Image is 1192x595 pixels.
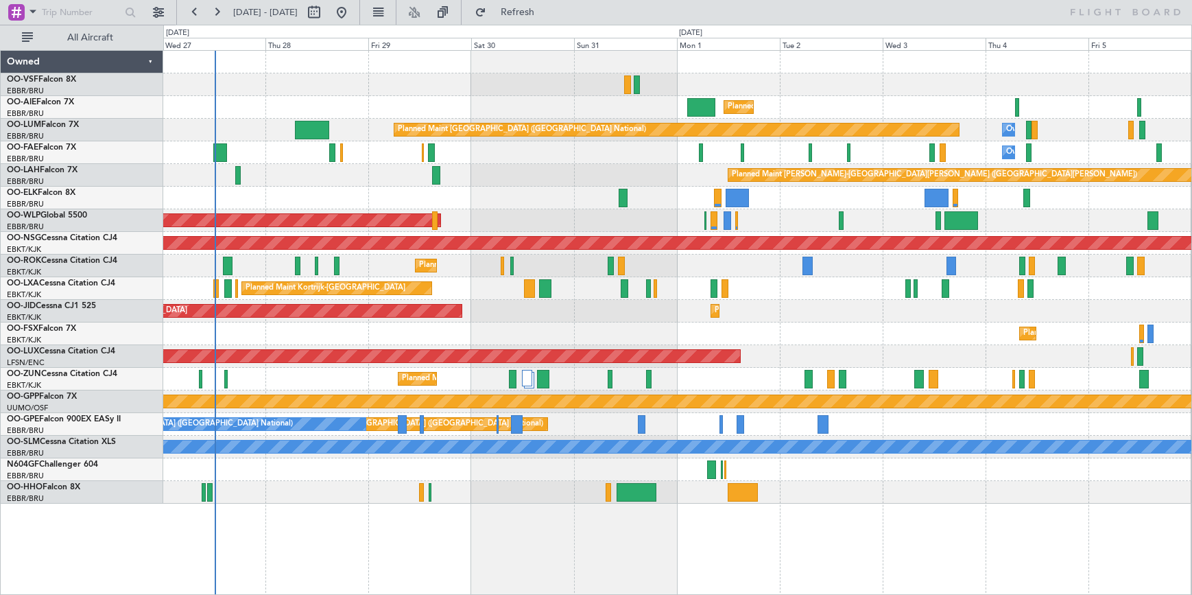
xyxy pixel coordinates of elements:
a: OO-LAHFalcon 7X [7,166,78,174]
a: UUMO/OSF [7,403,48,413]
div: Planned Maint Kortrijk-[GEOGRAPHIC_DATA] [246,278,405,299]
a: OO-GPPFalcon 7X [7,393,77,401]
div: Tue 2 [780,38,883,50]
span: OO-LUX [7,347,39,355]
button: All Aircraft [15,27,149,49]
a: OO-ELKFalcon 8X [7,189,75,197]
div: Fri 5 [1088,38,1191,50]
a: OO-GPEFalcon 900EX EASy II [7,415,121,423]
a: EBKT/KJK [7,267,41,277]
div: Owner Melsbroek Air Base [1006,119,1099,140]
a: EBBR/BRU [7,131,44,141]
a: EBBR/BRU [7,86,44,96]
span: OO-FAE [7,143,38,152]
span: OO-LXA [7,279,39,288]
span: OO-SLM [7,438,40,446]
a: OO-LUXCessna Citation CJ4 [7,347,115,355]
div: Planned Maint [GEOGRAPHIC_DATA] ([GEOGRAPHIC_DATA]) [728,97,944,117]
span: OO-ZUN [7,370,41,378]
span: N604GF [7,460,39,469]
div: Thu 4 [986,38,1088,50]
a: EBBR/BRU [7,176,44,187]
div: [DATE] [166,27,189,39]
div: Planned Maint [GEOGRAPHIC_DATA] ([GEOGRAPHIC_DATA] National) [398,119,646,140]
a: OO-SLMCessna Citation XLS [7,438,116,446]
div: Planned Maint Kortrijk-[GEOGRAPHIC_DATA] [419,255,579,276]
a: EBBR/BRU [7,154,44,164]
span: OO-FSX [7,325,38,333]
a: EBBR/BRU [7,108,44,119]
span: OO-AIE [7,98,36,106]
div: No Crew [GEOGRAPHIC_DATA] ([GEOGRAPHIC_DATA] National) [63,414,293,434]
span: OO-GPP [7,393,39,401]
a: EBKT/KJK [7,335,41,345]
div: Fri 29 [368,38,471,50]
a: OO-VSFFalcon 8X [7,75,76,84]
a: N604GFChallenger 604 [7,460,98,469]
a: EBBR/BRU [7,425,44,436]
div: [DATE] [679,27,702,39]
span: OO-NSG [7,234,41,242]
a: EBKT/KJK [7,380,41,390]
div: Planned Maint Kortrijk-[GEOGRAPHIC_DATA] [715,301,874,321]
span: OO-VSF [7,75,38,84]
a: EBKT/KJK [7,290,41,300]
span: OO-GPE [7,415,39,423]
input: Trip Number [42,2,121,23]
a: OO-NSGCessna Citation CJ4 [7,234,117,242]
div: Sun 31 [574,38,677,50]
div: Wed 3 [883,38,986,50]
a: OO-LXACessna Citation CJ4 [7,279,115,288]
a: EBBR/BRU [7,222,44,232]
div: Mon 1 [677,38,780,50]
div: Planned Maint [GEOGRAPHIC_DATA] ([GEOGRAPHIC_DATA] National) [295,414,543,434]
div: Planned Maint Kortrijk-[GEOGRAPHIC_DATA] [1023,323,1183,344]
span: OO-HHO [7,483,43,491]
a: OO-FSXFalcon 7X [7,325,76,333]
span: OO-ELK [7,189,38,197]
div: Planned Maint Kortrijk-[GEOGRAPHIC_DATA] [402,369,562,389]
a: EBBR/BRU [7,471,44,481]
a: OO-LUMFalcon 7X [7,121,79,129]
div: Wed 27 [163,38,265,50]
span: OO-ROK [7,257,41,265]
a: OO-HHOFalcon 8X [7,483,80,491]
button: Refresh [468,1,551,23]
a: OO-JIDCessna CJ1 525 [7,302,96,310]
a: OO-WLPGlobal 5500 [7,211,87,220]
a: LFSN/ENC [7,358,45,368]
div: Planned Maint [PERSON_NAME]-[GEOGRAPHIC_DATA][PERSON_NAME] ([GEOGRAPHIC_DATA][PERSON_NAME]) [732,165,1137,185]
span: All Aircraft [36,33,145,43]
a: OO-FAEFalcon 7X [7,143,76,152]
a: OO-AIEFalcon 7X [7,98,74,106]
a: EBKT/KJK [7,312,41,323]
a: EBBR/BRU [7,199,44,209]
div: Thu 28 [265,38,368,50]
span: OO-LUM [7,121,41,129]
a: OO-ROKCessna Citation CJ4 [7,257,117,265]
span: OO-JID [7,302,36,310]
a: EBKT/KJK [7,244,41,255]
a: EBBR/BRU [7,493,44,504]
span: OO-WLP [7,211,40,220]
a: EBBR/BRU [7,448,44,458]
span: [DATE] - [DATE] [233,6,298,19]
div: Owner Melsbroek Air Base [1006,142,1099,163]
div: Sat 30 [471,38,574,50]
span: Refresh [489,8,547,17]
a: OO-ZUNCessna Citation CJ4 [7,370,117,378]
span: OO-LAH [7,166,40,174]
